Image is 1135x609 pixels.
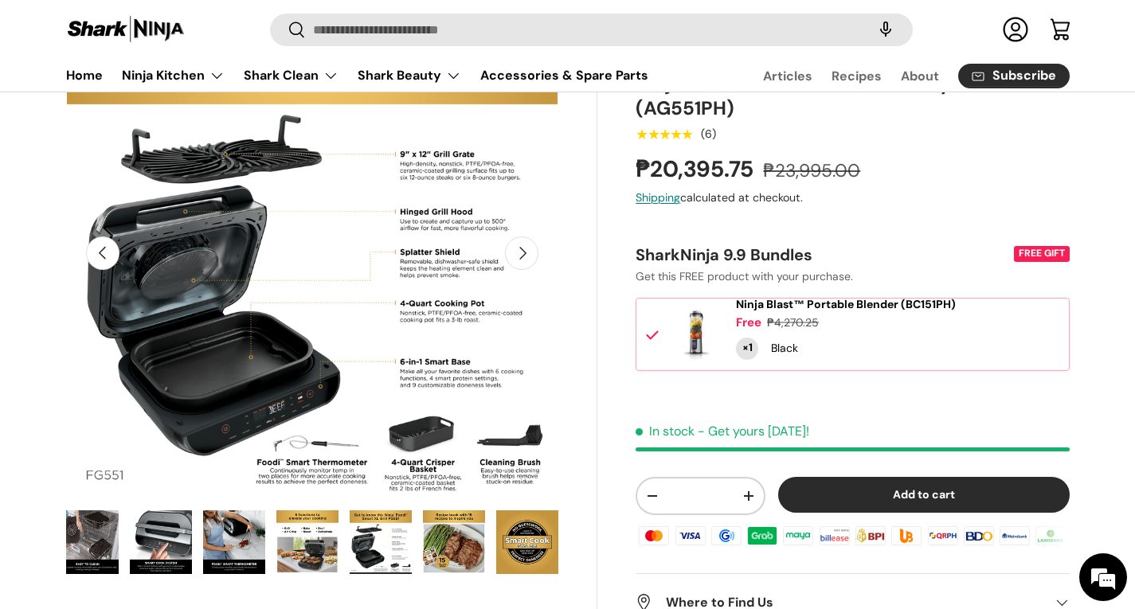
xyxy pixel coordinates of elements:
img: bdo [961,523,996,547]
div: Minimize live chat window [261,8,299,46]
span: In stock [636,423,695,439]
speech-search-button: Search by voice [860,13,911,48]
img: Ninja Foodi Smart XL Grill & Air Fryer (AG551PH) [276,510,339,574]
img: visa [672,523,707,547]
a: Shipping [636,190,680,205]
summary: Ninja Kitchen [112,60,234,92]
img: qrph [925,523,960,547]
img: metrobank [997,523,1032,547]
a: Articles [763,61,812,92]
img: maya [781,523,816,547]
img: Ninja Foodi Smart XL Grill & Air Fryer (AG551PH) [203,510,265,574]
div: Black [771,340,798,357]
a: Home [66,60,103,91]
div: (6) [701,128,716,140]
img: landbank [1033,523,1068,547]
nav: Secondary [725,60,1070,92]
p: - Get yours [DATE]! [698,423,809,439]
nav: Primary [66,60,648,92]
span: ★★★★★ [636,127,692,142]
img: billease [817,523,852,547]
span: Get this FREE product with your purchase. [636,269,853,283]
media-gallery: Gallery Viewer [66,7,559,580]
s: ₱23,995.00 [763,159,860,182]
img: Shark Ninja Philippines [66,14,186,45]
span: We're online! [92,201,220,361]
div: Quantity [736,338,758,360]
textarea: Type your message and hit 'Enter' [8,435,303,490]
span: Ninja Blast™ Portable Blender (BC151PH) [736,297,956,311]
a: Ninja Blast™ Portable Blender (BC151PH) [736,298,956,311]
div: Free [736,314,761,331]
img: gcash [709,523,744,547]
img: grabpay [745,523,780,547]
summary: Shark Clean [234,60,348,92]
a: Accessories & Spare Parts [480,60,648,91]
a: Recipes [832,61,882,92]
div: SharkNinja 9.9 Bundles [636,244,1010,265]
img: ubp [889,523,924,547]
img: Ninja Foodi Smart XL Grill & Air Fryer (AG551PH) [496,510,558,574]
div: FREE GIFT [1015,247,1067,261]
img: Ninja Foodi Smart XL Grill & Air Fryer (AG551PH) [130,510,192,574]
span: Subscribe [992,70,1056,83]
img: master [636,523,671,547]
a: About [901,61,939,92]
div: 5.0 out of 5.0 stars [636,127,692,142]
button: Add to cart [778,477,1070,513]
img: Ninja Foodi Smart XL Grill & Air Fryer (AG551PH) [57,510,119,574]
img: Ninja Foodi Smart XL Grill & Air Fryer (AG551PH) [350,510,412,574]
div: calculated at checkout. [636,189,1069,206]
img: Ninja Foodi Smart XL Grill & Air Fryer (AG551PH) [423,510,485,574]
summary: Shark Beauty [348,60,471,92]
div: Chat with us now [83,89,268,110]
div: ₱4,270.25 [767,314,819,331]
strong: ₱20,395.75 [636,154,757,184]
h1: Ninja Foodi Smart XL Grill & Air Fryer (AG551PH) [636,72,1069,121]
a: Subscribe [958,64,1070,88]
img: bpi [853,523,888,547]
